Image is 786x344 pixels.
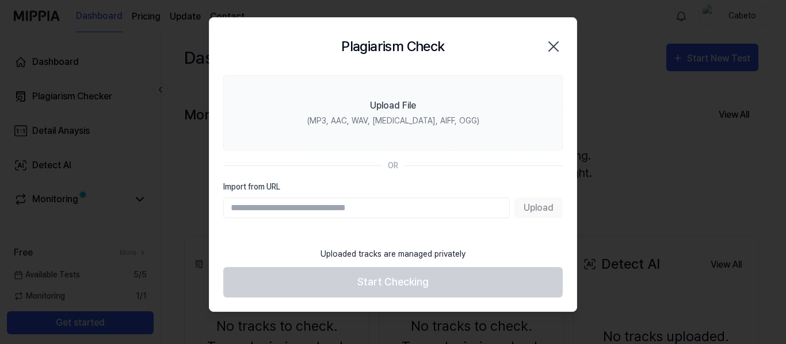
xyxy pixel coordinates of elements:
div: Uploaded tracks are managed privately [314,241,472,267]
div: OR [388,160,398,172]
div: Upload File [370,99,416,113]
h2: Plagiarism Check [341,36,444,57]
label: Import from URL [223,181,563,193]
div: (MP3, AAC, WAV, [MEDICAL_DATA], AIFF, OGG) [307,115,479,127]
